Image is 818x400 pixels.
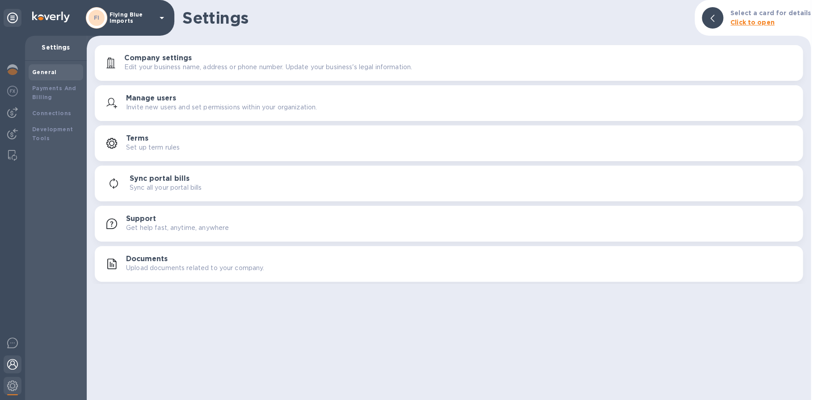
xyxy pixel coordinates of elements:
p: Settings [32,43,80,52]
button: Company settingsEdit your business name, address or phone number. Update your business's legal in... [95,45,803,81]
p: Set up term rules [126,143,180,152]
button: Manage usersInvite new users and set permissions within your organization. [95,85,803,121]
h3: Support [126,215,156,223]
p: Get help fast, anytime, anywhere [126,223,229,233]
h3: Manage users [126,94,176,103]
p: Flying Blue Imports [110,12,154,24]
div: Unpin categories [4,9,21,27]
h3: Sync portal bills [130,175,190,183]
h1: Settings [182,8,687,27]
button: DocumentsUpload documents related to your company. [95,246,803,282]
b: FI [94,14,100,21]
p: Invite new users and set permissions within your organization. [126,103,317,112]
h3: Terms [126,134,148,143]
b: General [32,69,57,75]
p: Upload documents related to your company. [126,263,264,273]
b: Select a card for details [730,9,811,17]
b: Payments And Billing [32,85,76,100]
h3: Company settings [124,54,192,62]
b: Development Tools [32,126,73,142]
img: Foreign exchange [7,86,18,96]
b: Click to open [730,19,775,26]
button: SupportGet help fast, anytime, anywhere [95,206,803,242]
button: TermsSet up term rules [95,125,803,161]
h3: Documents [126,255,168,263]
p: Sync all your portal bills [130,183,202,192]
img: Logo [32,12,70,22]
b: Connections [32,110,71,117]
p: Edit your business name, address or phone number. Update your business's legal information. [124,62,412,72]
button: Sync portal billsSync all your portal bills [95,166,803,201]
